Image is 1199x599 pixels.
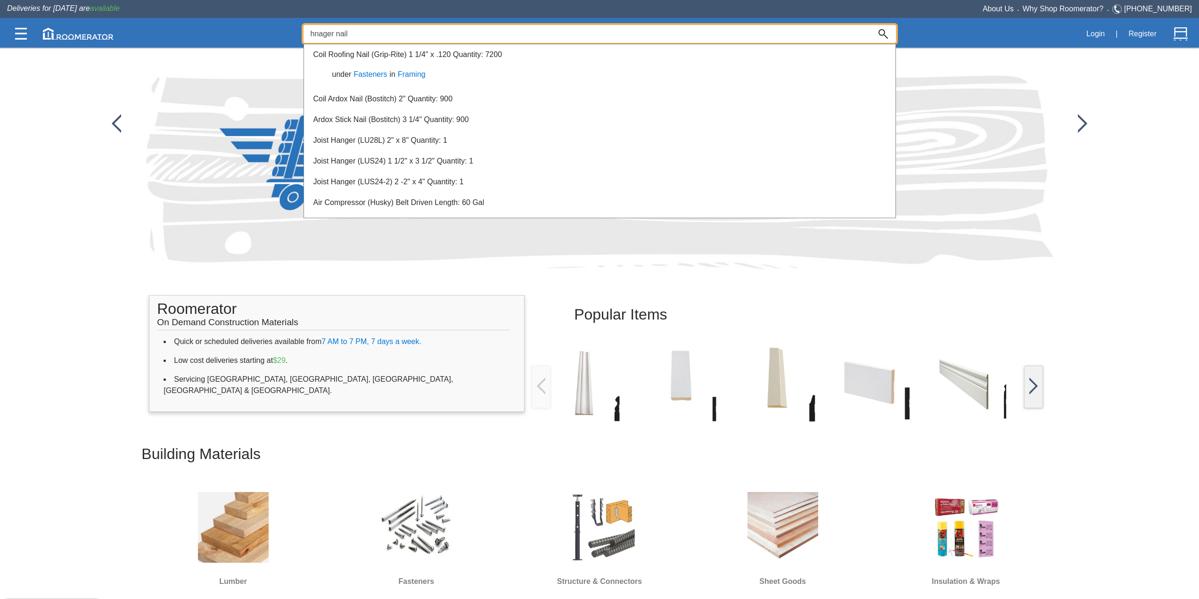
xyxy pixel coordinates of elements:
[1112,3,1124,15] img: Telephone.svg
[1014,8,1023,12] span: •
[90,4,120,12] span: available
[304,25,871,43] input: Search...?
[313,198,485,206] a: Air Compressor (Husky) Belt Driven Length: 60 Gal
[1124,5,1192,13] a: [PHONE_NUMBER]
[313,50,502,58] a: Coil Roofing Nail (Grip-Rite) 1 1/4" x .120 Quantity: 7200
[313,136,447,144] a: Joist Hanger (LU28L) 2" x 8" Quantity: 1
[395,70,428,78] a: Framing
[351,70,389,78] a: Fasteners
[313,95,453,103] a: Coil Ardox Nail (Bostitch) 2" Quantity: 900
[879,29,888,39] img: Search_Icon.svg
[313,115,469,123] a: Ardox Stick Nail (Bostitch) 3 1/4" Quantity: 900
[1110,24,1123,44] div: |
[313,157,474,165] a: Joist Hanger (LUS24) 1 1/2" x 3 1/2" Quantity: 1
[983,5,1014,13] a: About Us
[328,69,352,80] label: under
[15,28,27,40] img: Categories.svg
[390,70,395,78] span: in
[1123,24,1162,44] button: Register
[43,28,114,40] img: roomerator-logo.svg
[1103,8,1112,12] span: •
[313,178,464,186] a: Joist Hanger (LUS24-2) 2 -2" x 4" Quantity: 1
[7,4,120,12] span: Deliveries for [DATE] are
[1023,5,1104,13] a: Why Shop Roomerator?
[1174,27,1188,41] img: Cart.svg
[1081,24,1110,44] button: Login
